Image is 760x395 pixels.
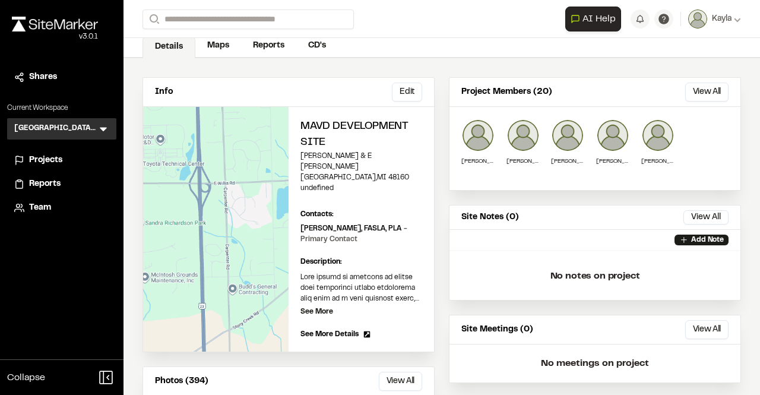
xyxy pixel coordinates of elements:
[506,119,540,152] img: Yifanzi Zhu
[688,10,707,29] img: User
[7,371,45,385] span: Collapse
[392,83,422,102] button: Edit
[7,103,116,113] p: Current Workspace
[641,157,674,166] p: [PERSON_NAME]
[461,86,552,99] p: Project Members (20)
[379,372,422,391] button: View All
[506,157,540,166] p: [PERSON_NAME]
[12,17,98,31] img: rebrand.png
[14,201,109,214] a: Team
[29,178,61,191] span: Reports
[641,119,674,152] img: Kayla Vaccaro
[29,71,57,84] span: Shares
[296,34,338,57] a: CD's
[29,154,62,167] span: Projects
[300,226,407,242] span: - Primary Contact
[551,157,584,166] p: [PERSON_NAME]([PERSON_NAME]
[461,157,495,166] p: [PERSON_NAME]
[14,178,109,191] a: Reports
[459,257,731,295] p: No notes on project
[300,257,422,267] p: Description:
[12,31,98,42] div: Oh geez...please don't...
[300,272,422,304] p: Lore ipsumd si ametcons ad elitse doei temporinci utlabo etdolorema aliq enim ad m veni quisnost ...
[142,36,195,58] a: Details
[300,306,333,317] p: See More
[461,119,495,152] img: Joseph Mari Dizon
[683,210,729,225] button: View All
[155,375,208,388] p: Photos (394)
[461,211,519,224] p: Site Notes (0)
[241,34,296,57] a: Reports
[461,323,533,336] p: Site Meetings (0)
[551,119,584,152] img: Yunjia Zou(Zoey
[142,10,164,29] button: Search
[14,154,109,167] a: Projects
[14,123,97,135] h3: [GEOGRAPHIC_DATA][US_STATE] SEAS-EAS 688 Site Planning and Design
[596,157,629,166] p: [PERSON_NAME]
[155,86,173,99] p: Info
[685,83,729,102] button: View All
[685,320,729,339] button: View All
[300,209,334,220] p: Contacts:
[565,7,626,31] div: Open AI Assistant
[300,329,359,340] span: See More Details
[195,34,241,57] a: Maps
[688,10,741,29] button: Kayla
[691,235,724,245] p: Add Note
[300,151,422,172] p: [PERSON_NAME] & E [PERSON_NAME]
[300,119,422,151] h2: MAVD Development Site
[29,201,51,214] span: Team
[712,12,731,26] span: Kayla
[596,119,629,152] img: Elsa Cline
[300,223,422,245] p: [PERSON_NAME], FASLA, PLA
[14,71,109,84] a: Shares
[449,345,740,383] p: No meetings on project
[582,12,616,26] span: AI Help
[565,7,621,31] button: Open AI Assistant
[300,172,422,194] p: [GEOGRAPHIC_DATA] , MI 48160 undefined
